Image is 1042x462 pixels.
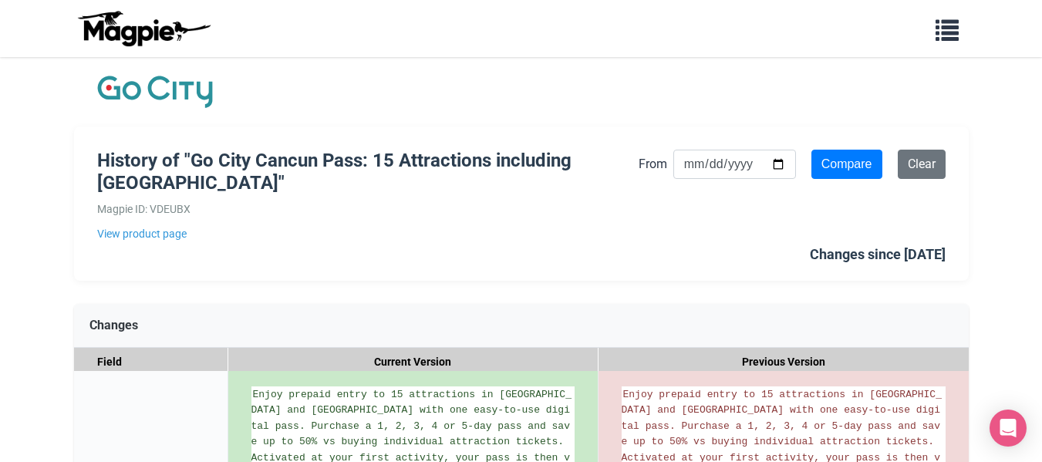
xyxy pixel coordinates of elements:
[811,150,882,179] input: Compare
[74,348,228,376] div: Field
[74,10,213,47] img: logo-ab69f6fb50320c5b225c76a69d11143b.png
[228,348,599,376] div: Current Version
[97,225,639,242] a: View product page
[599,348,969,376] div: Previous Version
[74,304,969,348] div: Changes
[97,150,639,194] h1: History of "Go City Cancun Pass: 15 Attractions including [GEOGRAPHIC_DATA]"
[990,410,1027,447] div: Open Intercom Messenger
[97,73,213,111] img: Company Logo
[639,154,667,174] label: From
[898,150,946,179] a: Clear
[810,244,946,266] div: Changes since [DATE]
[97,201,639,218] div: Magpie ID: VDEUBX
